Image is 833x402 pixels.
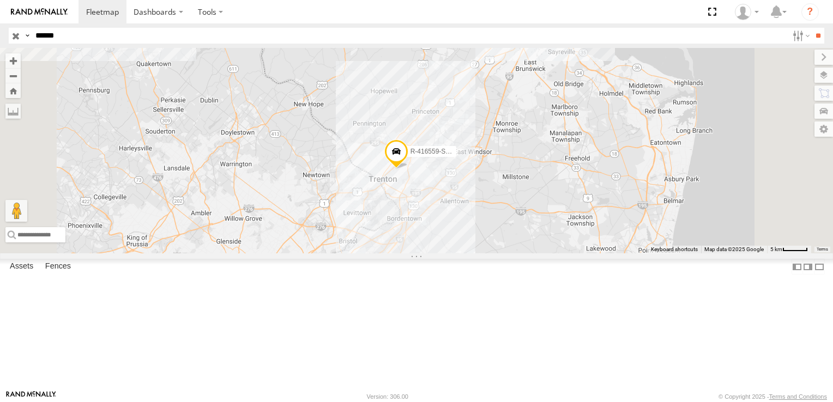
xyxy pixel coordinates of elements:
label: Search Query [23,28,32,44]
a: Terms (opens in new tab) [817,247,828,251]
div: © Copyright 2025 - [719,393,827,400]
button: Zoom Home [5,83,21,98]
span: Map data ©2025 Google [704,246,764,252]
span: 5 km [770,246,782,252]
label: Hide Summary Table [814,259,825,275]
button: Zoom out [5,68,21,83]
span: R-416559-Swing [411,148,459,155]
label: Assets [4,259,39,275]
label: Measure [5,103,21,119]
button: Keyboard shortcuts [651,246,698,253]
i: ? [801,3,819,21]
label: Fences [40,259,76,275]
label: Search Filter Options [788,28,812,44]
div: Rene Perez [731,4,763,20]
button: Drag Pegman onto the map to open Street View [5,200,27,222]
button: Zoom in [5,53,21,68]
button: Map Scale: 5 km per 43 pixels [767,246,811,253]
a: Visit our Website [6,391,56,402]
label: Dock Summary Table to the Left [792,259,802,275]
label: Map Settings [814,121,833,137]
div: Version: 306.00 [367,393,408,400]
a: Terms and Conditions [769,393,827,400]
label: Dock Summary Table to the Right [802,259,813,275]
img: rand-logo.svg [11,8,68,16]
